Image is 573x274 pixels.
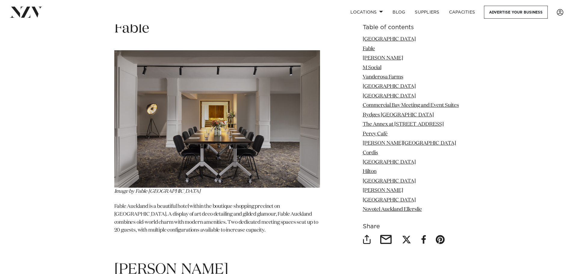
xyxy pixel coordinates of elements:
[363,150,378,155] a: Cordis
[363,223,459,229] h6: Share
[363,24,459,31] h6: Table of contents
[363,37,416,42] a: [GEOGRAPHIC_DATA]
[363,197,416,202] a: [GEOGRAPHIC_DATA]
[363,46,375,51] a: Fable
[363,84,416,89] a: [GEOGRAPHIC_DATA]
[363,207,422,212] a: Novotel Auckland Ellerslie
[484,6,548,19] a: Advertise your business
[114,19,320,38] h1: Fable
[363,112,434,118] a: Rydges [GEOGRAPHIC_DATA]
[363,141,456,146] a: [PERSON_NAME][GEOGRAPHIC_DATA]
[388,6,410,19] a: BLOG
[363,75,403,80] a: Vanderosa Farms
[444,6,480,19] a: Capacities
[410,6,444,19] a: SUPPLIERS
[10,7,42,17] img: nzv-logo.png
[363,65,381,70] a: M Social
[363,103,459,108] a: Commercial Bay Meeting and Event Suites
[346,6,388,19] a: Locations
[363,122,444,127] a: The Annex at [STREET_ADDRESS]
[363,131,388,136] a: Percy Café
[363,169,377,174] a: Hilton
[363,188,403,193] a: [PERSON_NAME]
[363,160,416,165] a: [GEOGRAPHIC_DATA]
[114,203,320,234] p: Fable Auckland is a beautiful hotel within the boutique shopping precinct on [GEOGRAPHIC_DATA]. A...
[363,179,416,184] a: [GEOGRAPHIC_DATA]
[363,56,403,61] a: [PERSON_NAME]
[114,189,201,194] em: Image by Fable [GEOGRAPHIC_DATA]
[363,94,416,99] a: [GEOGRAPHIC_DATA]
